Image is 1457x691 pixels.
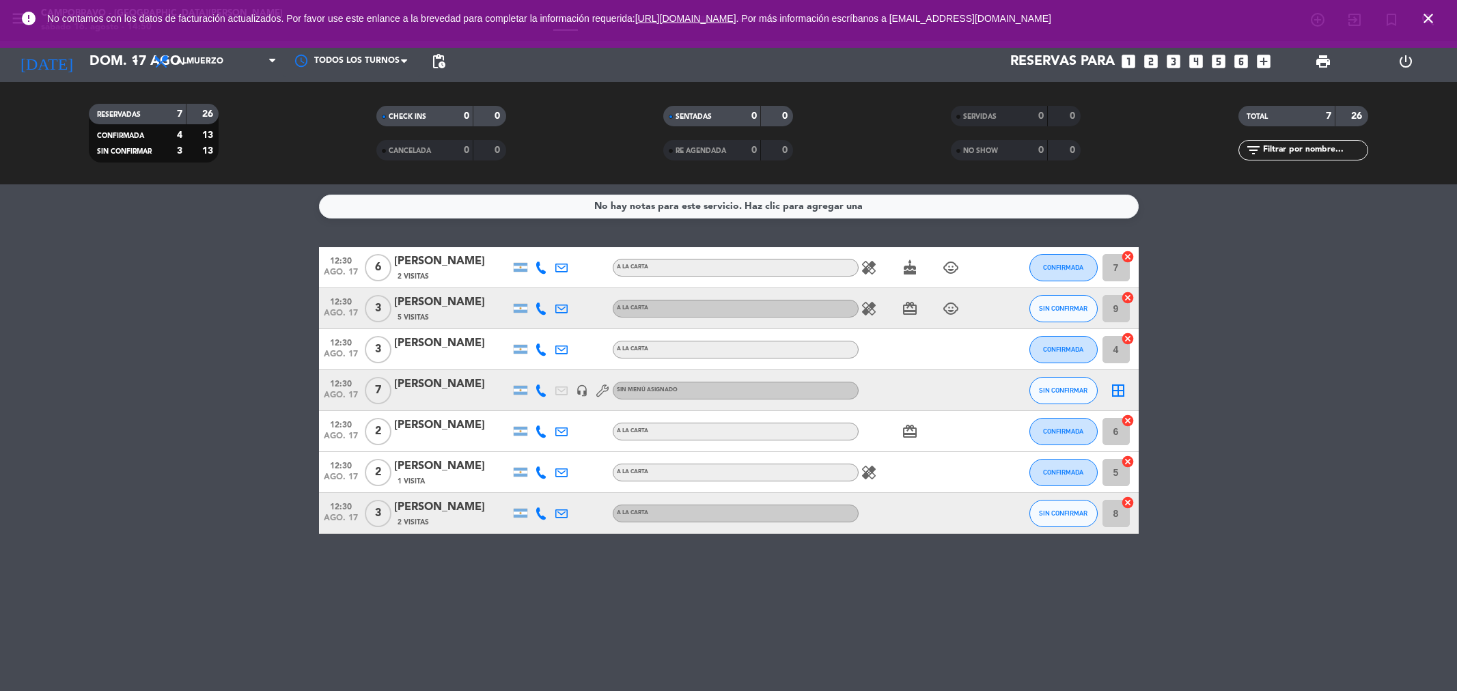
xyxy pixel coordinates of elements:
div: [PERSON_NAME] [394,294,510,311]
strong: 13 [202,146,216,156]
span: print [1315,53,1331,70]
span: 12:30 [324,498,358,513]
div: [PERSON_NAME] [394,376,510,393]
i: looks_6 [1232,53,1250,70]
span: Almuerzo [176,57,223,66]
i: filter_list [1245,142,1262,158]
i: cake [902,259,918,276]
i: arrow_drop_down [127,53,143,70]
span: CONFIRMADA [1043,264,1083,271]
strong: 0 [495,145,503,155]
span: 3 [365,295,391,322]
span: SIN CONFIRMAR [1039,305,1087,312]
span: A LA CARTA [617,428,648,434]
span: CONFIRMADA [1043,427,1083,435]
span: No contamos con los datos de facturación actualizados. Por favor use este enlance a la brevedad p... [47,13,1051,24]
span: A LA CARTA [617,469,648,475]
div: [PERSON_NAME] [394,457,510,475]
i: add_box [1255,53,1273,70]
span: 5 Visitas [398,312,429,323]
i: card_giftcard [902,423,918,440]
i: cancel [1121,332,1135,345]
i: [DATE] [10,46,83,76]
span: 12:30 [324,252,358,268]
strong: 0 [1038,111,1044,121]
span: pending_actions [430,53,447,70]
span: ago. 17 [324,391,358,406]
button: CONFIRMADA [1029,459,1098,486]
strong: 0 [1070,111,1078,121]
strong: 3 [177,146,182,156]
span: 12:30 [324,334,358,350]
span: SENTADAS [676,113,712,120]
div: [PERSON_NAME] [394,498,510,516]
span: SERVIDAS [963,113,997,120]
span: CHECK INS [389,113,426,120]
i: close [1420,10,1437,27]
i: healing [861,464,877,481]
i: cancel [1121,291,1135,305]
i: healing [861,259,877,276]
button: SIN CONFIRMAR [1029,500,1098,527]
i: cancel [1121,496,1135,509]
i: headset_mic [576,384,588,397]
i: cancel [1121,455,1135,468]
span: ago. 17 [324,432,358,447]
i: child_care [943,259,959,276]
strong: 26 [202,109,216,119]
span: Sin menú asignado [617,387,678,393]
i: looks_5 [1210,53,1227,70]
span: CONFIRMADA [1043,468,1083,476]
span: 3 [365,336,391,363]
button: CONFIRMADA [1029,254,1098,281]
strong: 0 [464,145,469,155]
i: looks_two [1142,53,1160,70]
strong: 7 [177,109,182,119]
i: cancel [1121,414,1135,427]
strong: 0 [782,111,790,121]
span: 12:30 [324,293,358,309]
span: A LA CARTA [617,510,648,516]
span: 12:30 [324,416,358,432]
span: RESERVADAS [97,111,141,118]
strong: 0 [1038,145,1044,155]
span: TOTAL [1247,113,1268,120]
input: Filtrar por nombre... [1262,143,1368,158]
div: No hay notas para este servicio. Haz clic para agregar una [594,199,863,214]
span: SIN CONFIRMAR [1039,509,1087,517]
i: healing [861,300,877,317]
div: LOG OUT [1364,41,1447,82]
span: 3 [365,500,391,527]
div: [PERSON_NAME] [394,417,510,434]
strong: 0 [495,111,503,121]
span: A LA CARTA [617,305,648,311]
span: 2 [365,459,391,486]
i: error [20,10,37,27]
span: ago. 17 [324,268,358,283]
span: RE AGENDADA [676,147,726,154]
span: SIN CONFIRMAR [97,148,152,155]
button: SIN CONFIRMAR [1029,377,1098,404]
strong: 0 [751,111,757,121]
i: card_giftcard [902,300,918,317]
span: A LA CARTA [617,346,648,352]
span: 2 [365,418,391,445]
span: 2 Visitas [398,271,429,282]
span: 1 Visita [398,476,425,487]
i: power_settings_new [1398,53,1414,70]
button: CONFIRMADA [1029,418,1098,445]
i: looks_one [1120,53,1137,70]
strong: 0 [751,145,757,155]
div: [PERSON_NAME] [394,335,510,352]
span: ago. 17 [324,350,358,365]
span: NO SHOW [963,147,998,154]
span: A LA CARTA [617,264,648,270]
strong: 4 [177,130,182,140]
span: CANCELADA [389,147,431,154]
span: SIN CONFIRMAR [1039,386,1087,394]
button: CONFIRMADA [1029,336,1098,363]
strong: 0 [464,111,469,121]
span: ago. 17 [324,513,358,529]
span: 7 [365,377,391,404]
a: [URL][DOMAIN_NAME] [635,13,736,24]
